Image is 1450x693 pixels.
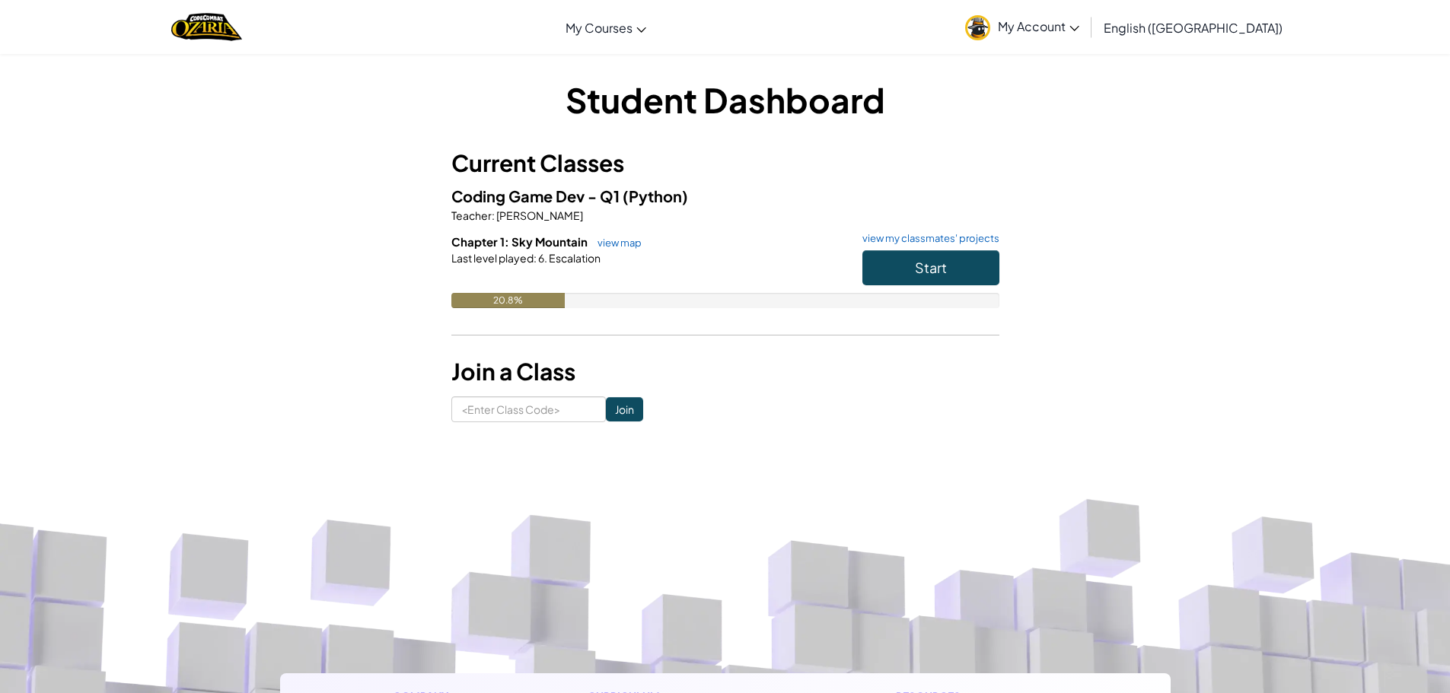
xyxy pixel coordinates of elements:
[606,397,643,421] input: Join
[965,15,990,40] img: avatar
[915,259,947,276] span: Start
[998,18,1079,34] span: My Account
[566,20,633,36] span: My Courses
[492,208,495,222] span: :
[537,251,547,265] span: 6.
[451,293,566,308] div: 20.8%
[171,11,242,43] img: Home
[451,76,999,123] h1: Student Dashboard
[451,208,492,222] span: Teacher
[451,146,999,180] h3: Current Classes
[495,208,583,222] span: [PERSON_NAME]
[171,11,242,43] a: Ozaria by CodeCombat logo
[623,186,688,205] span: (Python)
[855,234,999,243] a: view my classmates' projects
[862,250,999,285] button: Start
[547,251,601,265] span: Escalation
[1096,7,1290,48] a: English ([GEOGRAPHIC_DATA])
[558,7,654,48] a: My Courses
[451,234,590,249] span: Chapter 1: Sky Mountain
[1104,20,1283,36] span: English ([GEOGRAPHIC_DATA])
[958,3,1087,51] a: My Account
[451,354,999,389] h3: Join a Class
[451,251,534,265] span: Last level played
[590,237,642,249] a: view map
[451,396,606,422] input: <Enter Class Code>
[534,251,537,265] span: :
[451,186,623,205] span: Coding Game Dev - Q1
